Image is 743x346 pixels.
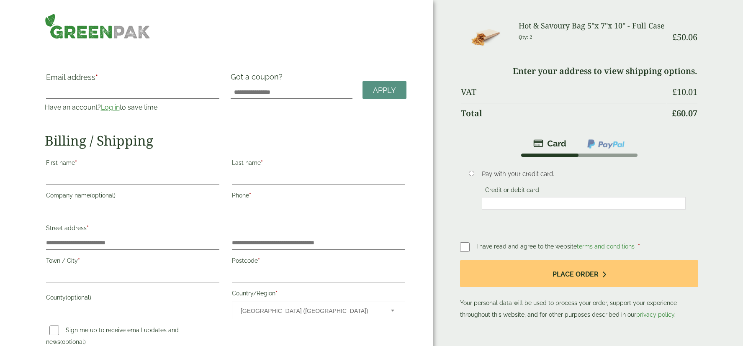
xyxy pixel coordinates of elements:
[460,260,698,287] button: Place order
[460,260,698,321] p: Your personal data will be used to process your order, support your experience throughout this we...
[672,86,697,97] bdi: 10.01
[373,86,396,95] span: Apply
[232,157,405,171] label: Last name
[672,108,697,119] bdi: 60.07
[258,257,260,264] abbr: required
[45,103,221,113] p: Have an account? to save time
[241,302,380,320] span: United Kingdom (UK)
[461,61,697,81] td: Enter your address to view shipping options.
[672,31,677,43] span: £
[461,82,666,102] th: VAT
[90,192,116,199] span: (optional)
[672,108,676,119] span: £
[232,287,405,302] label: Country/Region
[46,74,219,85] label: Email address
[66,294,91,301] span: (optional)
[363,81,406,99] a: Apply
[60,338,86,345] span: (optional)
[95,73,98,82] abbr: required
[636,311,674,318] a: privacy policy
[461,103,666,123] th: Total
[249,192,251,199] abbr: required
[519,34,532,40] small: Qty: 2
[484,200,683,207] iframe: Secure card payment input frame
[672,86,677,97] span: £
[275,290,278,297] abbr: required
[46,292,219,306] label: County
[232,255,405,269] label: Postcode
[46,222,219,236] label: Street address
[46,190,219,204] label: Company name
[45,13,150,39] img: GreenPak Supplies
[482,169,686,179] p: Pay with your credit card.
[232,302,405,319] span: Country/Region
[45,133,407,149] h2: Billing / Shipping
[232,190,405,204] label: Phone
[87,225,89,231] abbr: required
[476,243,636,250] span: I have read and agree to the website
[482,187,542,196] label: Credit or debit card
[577,243,635,250] a: terms and conditions
[46,255,219,269] label: Town / City
[533,138,566,149] img: stripe.png
[672,31,697,43] bdi: 50.06
[78,257,80,264] abbr: required
[75,159,77,166] abbr: required
[101,103,120,111] a: Log in
[49,325,59,335] input: Sign me up to receive email updates and news(optional)
[586,138,625,149] img: ppcp-gateway.png
[261,159,263,166] abbr: required
[231,72,286,85] label: Got a coupon?
[46,157,219,171] label: First name
[519,21,666,31] h3: Hot & Savoury Bag 5"x 7"x 10" - Full Case
[638,243,640,250] abbr: required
